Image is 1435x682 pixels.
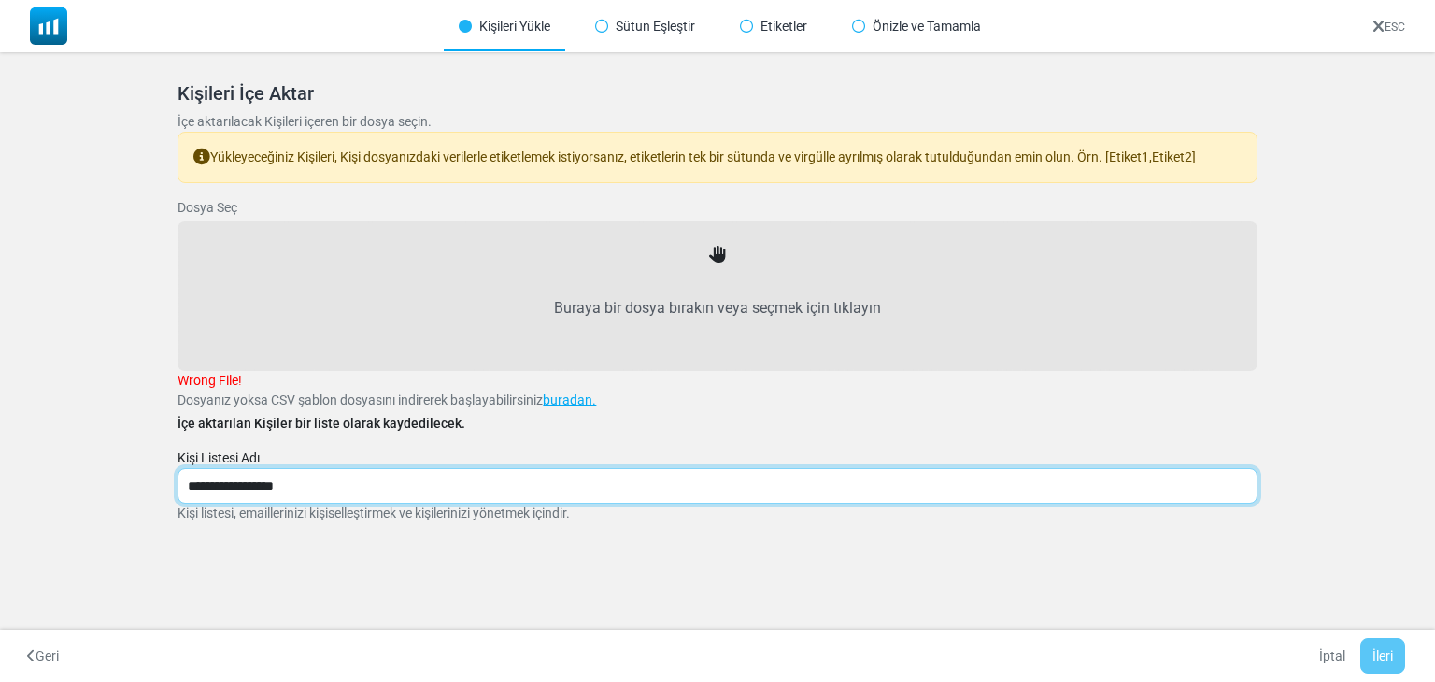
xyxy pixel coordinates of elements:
label: Dosya Seç [178,198,237,218]
p: Dosyanız yoksa CSV şablon dosyasını indirerek başlayabilirsiniz [178,391,1257,410]
a: ESC [1372,21,1405,34]
a: İptal [1307,638,1357,674]
h5: Kişileri İçe Aktar [178,82,1257,105]
p: İçe aktarılacak Kişileri içeren bir dosya seçin. [178,112,1257,132]
img: mailsoftly_icon_blue_white.svg [30,7,67,45]
p: Kişi listesi, emaillerinizi kişiselleştirmek ve kişilerinizi yönetmek içindir. [178,504,1257,523]
div: Kişileri Yükle [444,2,565,51]
div: Etiketler [725,2,822,51]
label: Buraya bir dosya bırakın veya seçmek için tıklayın [198,267,1236,349]
span: Wrong File! [178,373,242,388]
label: Kişi Listesi Adı [178,448,260,468]
div: Sütun Eşleştir [580,2,710,51]
button: Geri [15,638,71,674]
label: İçe aktarılan Kişiler bir liste olarak kaydedilecek. [178,414,465,433]
div: Yükleyeceğiniz Kişileri, Kişi dosyanızdaki verilerle etiketlemek istiyorsanız, etiketlerin tek bi... [178,132,1257,183]
a: buradan. [543,392,596,407]
div: Önizle ve Tamamla [837,2,996,51]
